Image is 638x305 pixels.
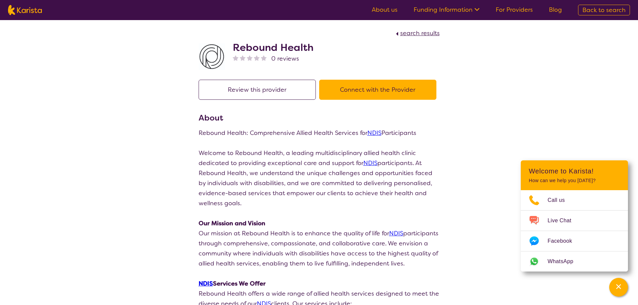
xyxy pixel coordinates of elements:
p: Welcome to Rebound Health, a leading multidisciplinary allied health clinic dedicated to providin... [199,148,440,208]
a: Connect with the Provider [319,86,440,94]
img: nonereviewstar [261,55,267,61]
a: NDIS [363,159,377,167]
strong: Services We Offer [199,280,266,288]
strong: Our Mission and Vision [199,219,265,227]
h2: Welcome to Karista! [529,167,620,175]
span: Call us [548,195,573,205]
p: How can we help you [DATE]? [529,178,620,183]
a: NDIS [389,229,403,237]
img: nonereviewstar [254,55,260,61]
a: Back to search [578,5,630,15]
h3: About [199,112,440,124]
img: Karista logo [8,5,42,15]
a: About us [372,6,398,14]
div: Channel Menu [521,160,628,272]
span: Live Chat [548,216,579,226]
span: Back to search [582,6,626,14]
button: Channel Menu [609,278,628,297]
img: nonereviewstar [247,55,253,61]
button: Review this provider [199,80,316,100]
a: Review this provider [199,86,319,94]
a: search results [394,29,440,37]
p: Rebound Health: Comprehensive Allied Health Services for Participants [199,128,440,138]
a: For Providers [496,6,533,14]
img: nonereviewstar [240,55,245,61]
h2: Rebound Health [233,42,313,54]
img: nonereviewstar [233,55,238,61]
a: Funding Information [414,6,480,14]
a: NDIS [199,280,213,288]
span: 0 reviews [271,54,299,64]
button: Connect with the Provider [319,80,436,100]
a: NDIS [367,129,381,137]
span: WhatsApp [548,256,581,266]
ul: Choose channel [521,190,628,272]
span: search results [400,29,440,37]
a: Blog [549,6,562,14]
a: Web link opens in a new tab. [521,251,628,272]
span: Facebook [548,236,580,246]
p: Our mission at Rebound Health is to enhance the quality of life for participants through comprehe... [199,228,440,269]
img: rxkteuhcqbdse66bf60d.jpg [199,43,225,70]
